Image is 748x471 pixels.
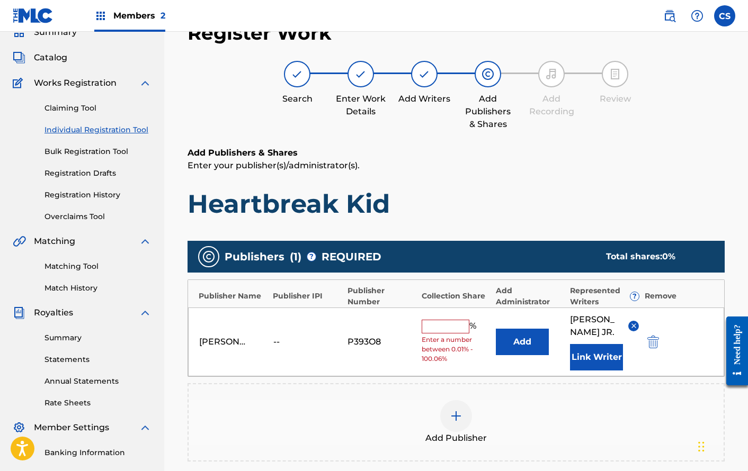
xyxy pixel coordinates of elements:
div: Publisher Name [199,291,268,302]
div: Publisher IPI [273,291,342,302]
img: MLC Logo [13,8,54,23]
img: Summary [13,26,25,39]
div: Remove [645,291,714,302]
span: Members [113,10,165,22]
span: Matching [34,235,75,248]
span: [PERSON_NAME] JR. [570,313,620,339]
span: 0 % [662,251,675,261]
span: Royalties [34,306,73,319]
img: Matching [13,235,26,248]
img: Top Rightsholders [94,10,107,22]
span: ? [307,252,316,261]
a: Statements [44,354,152,365]
img: help [691,10,704,22]
span: Publishers [225,249,284,265]
img: add [450,410,462,422]
span: REQUIRED [322,249,381,265]
iframe: Chat Widget [695,420,748,471]
a: CatalogCatalog [13,51,67,64]
button: Link Writer [570,344,623,370]
img: step indicator icon for Add Publishers & Shares [482,68,494,80]
button: Add [496,329,549,355]
span: Add Publisher [425,432,487,445]
a: Public Search [659,5,680,26]
img: step indicator icon for Enter Work Details [354,68,367,80]
a: SummarySummary [13,26,77,39]
span: Member Settings [34,421,109,434]
h2: Register Work [188,21,332,45]
img: expand [139,77,152,89]
a: Annual Statements [44,376,152,387]
img: expand [139,235,152,248]
h6: Add Publishers & Shares [188,147,725,159]
img: step indicator icon for Review [609,68,621,80]
img: expand [139,421,152,434]
span: Catalog [34,51,67,64]
p: Enter your publisher(s)/administrator(s). [188,159,725,172]
div: Represented Writers [570,285,639,307]
img: Member Settings [13,421,25,434]
img: step indicator icon for Add Recording [545,68,558,80]
a: Rate Sheets [44,397,152,409]
div: Add Publishers & Shares [461,93,514,131]
img: Works Registration [13,77,26,89]
a: Banking Information [44,447,152,458]
a: Bulk Registration Tool [44,146,152,157]
iframe: Resource Center [718,309,748,394]
img: 12a2ab48e56ec057fbd8.svg [647,336,659,348]
span: 2 [161,11,165,21]
div: Total shares: [606,250,704,263]
a: Overclaims Tool [44,211,152,222]
div: Add Recording [525,93,578,118]
span: Works Registration [34,77,117,89]
div: Drag [698,431,705,463]
img: step indicator icon for Add Writers [418,68,431,80]
a: Matching Tool [44,261,152,272]
span: Summary [34,26,77,39]
a: Claiming Tool [44,103,152,114]
img: step indicator icon for Search [291,68,304,80]
a: Summary [44,332,152,343]
div: Search [271,93,324,105]
img: search [663,10,676,22]
div: Help [687,5,708,26]
img: Royalties [13,306,25,319]
img: remove-from-list-button [630,322,638,330]
img: expand [139,306,152,319]
a: Individual Registration Tool [44,124,152,135]
div: User Menu [714,5,735,26]
span: ( 1 ) [290,249,301,265]
img: publishers [202,250,215,263]
div: Enter Work Details [334,93,387,118]
img: Catalog [13,51,25,64]
span: % [469,320,479,333]
div: Add Writers [398,93,451,105]
div: Collection Share [422,291,491,302]
span: Enter a number between 0.01% - 100.06% [422,335,491,364]
h1: Heartbreak Kid [188,188,725,220]
a: Registration Drafts [44,168,152,179]
span: ? [630,292,639,301]
div: Publisher Number [348,285,416,307]
a: Registration History [44,189,152,201]
div: Review [589,93,642,105]
div: Add Administrator [496,285,565,307]
a: Match History [44,283,152,294]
